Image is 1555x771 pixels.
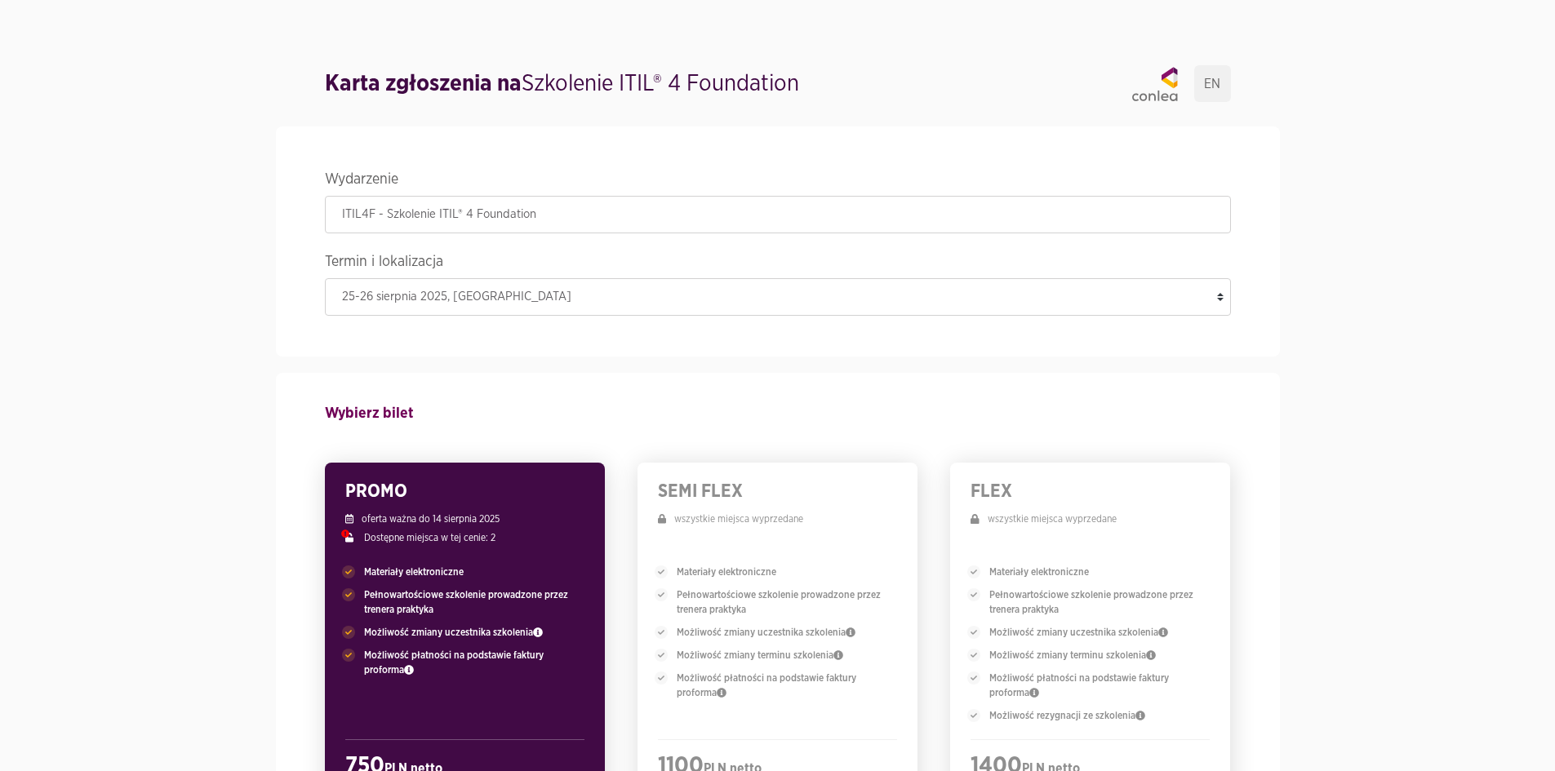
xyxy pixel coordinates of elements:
[1194,65,1231,102] a: EN
[989,565,1089,579] span: Materiały elektroniczne
[989,587,1210,617] span: Pełnowartościowe szkolenie prowadzone przez trenera praktyka
[658,479,897,503] h3: SEMI FLEX
[364,587,584,617] span: Pełnowartościowe szkolenie prowadzone przez trenera praktyka
[325,196,1231,233] input: ITIL4F - Szkolenie ITIL® 4 Foundation
[325,250,1231,278] legend: Termin i lokalizacja
[989,625,1168,640] span: Możliwość zmiany uczestnika szkolenia
[677,587,897,617] span: Pełnowartościowe szkolenie prowadzone przez trenera praktyka
[345,530,584,545] p: Dostępne miejsca w tej cenie: 2
[325,397,1231,430] h4: Wybierz bilet
[364,565,464,579] span: Materiały elektroniczne
[677,648,843,662] span: Możliwość zmiany terminu szkolenia
[989,648,1156,662] span: Możliwość zmiany terminu szkolenia
[364,625,543,640] span: Możliwość zmiany uczestnika szkolenia
[345,512,584,526] p: oferta ważna do 14 sierpnia 2025
[364,648,584,677] span: Możliwość płatności na podstawie faktury proforma
[325,73,522,95] strong: Karta zgłoszenia na
[677,671,897,700] span: Możliwość płatności na podstawie faktury proforma
[677,565,776,579] span: Materiały elektroniczne
[989,708,1145,723] span: Możliwość rezygnacji ze szkolenia
[325,68,799,100] h1: Szkolenie ITIL® 4 Foundation
[971,512,1210,526] p: wszystkie miejsca wyprzedane
[325,167,1231,196] legend: Wydarzenie
[345,479,584,503] h3: PROMO
[658,512,897,526] p: wszystkie miejsca wyprzedane
[677,625,855,640] span: Możliwość zmiany uczestnika szkolenia
[989,671,1210,700] span: Możliwość płatności na podstawie faktury proforma
[971,479,1210,503] h3: FLEX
